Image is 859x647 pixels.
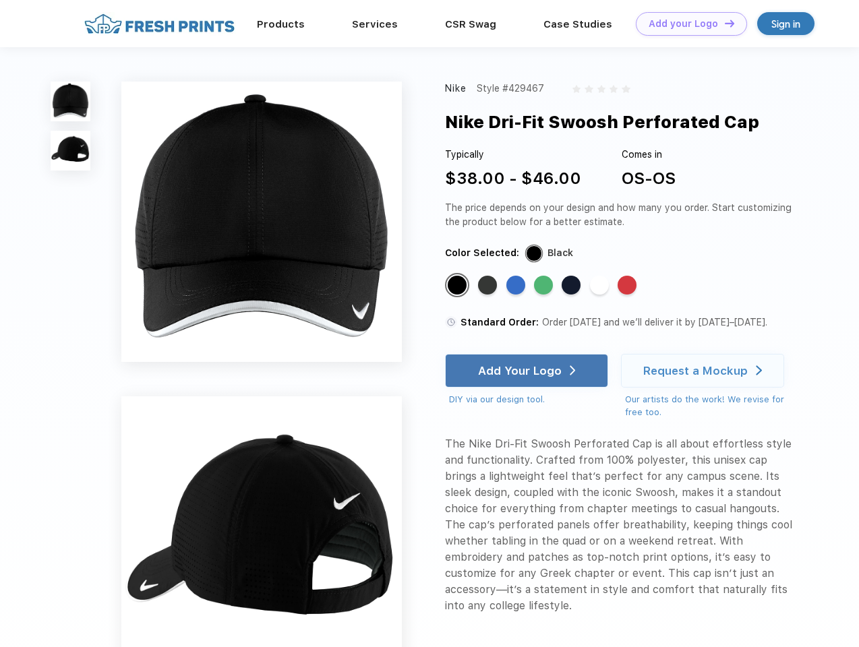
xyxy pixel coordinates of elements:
[572,85,581,93] img: gray_star.svg
[445,246,519,260] div: Color Selected:
[445,436,797,614] div: The Nike Dri-Fit Swoosh Perforated Cap is all about effortless style and functionality. Crafted f...
[449,393,608,406] div: DIY via our design tool.
[80,12,239,36] img: fo%20logo%202.webp
[445,148,581,162] div: Typically
[121,82,402,362] img: func=resize&h=640
[562,276,581,295] div: Navy
[547,246,573,260] div: Black
[445,316,457,328] img: standard order
[597,85,605,93] img: gray_star.svg
[622,166,676,191] div: OS-OS
[625,393,797,419] div: Our artists do the work! We revise for free too.
[756,365,762,375] img: white arrow
[51,82,90,121] img: func=resize&h=100
[618,276,636,295] div: University Red
[445,82,467,96] div: Nike
[771,16,800,32] div: Sign in
[478,364,562,377] div: Add Your Logo
[461,317,539,328] span: Standard Order:
[622,85,630,93] img: gray_star.svg
[445,109,759,135] div: Nike Dri-Fit Swoosh Perforated Cap
[445,201,797,229] div: The price depends on your design and how many you order. Start customizing the product below for ...
[649,18,718,30] div: Add your Logo
[445,166,581,191] div: $38.00 - $46.00
[590,276,609,295] div: White
[477,82,544,96] div: Style #429467
[610,85,618,93] img: gray_star.svg
[725,20,734,27] img: DT
[257,18,305,30] a: Products
[570,365,576,375] img: white arrow
[757,12,814,35] a: Sign in
[643,364,748,377] div: Request a Mockup
[534,276,553,295] div: Lucky Green
[622,148,676,162] div: Comes in
[478,276,497,295] div: Anthracite
[585,85,593,93] img: gray_star.svg
[448,276,467,295] div: Black
[506,276,525,295] div: Blue Sapphire
[51,131,90,171] img: func=resize&h=100
[542,317,767,328] span: Order [DATE] and we’ll deliver it by [DATE]–[DATE].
